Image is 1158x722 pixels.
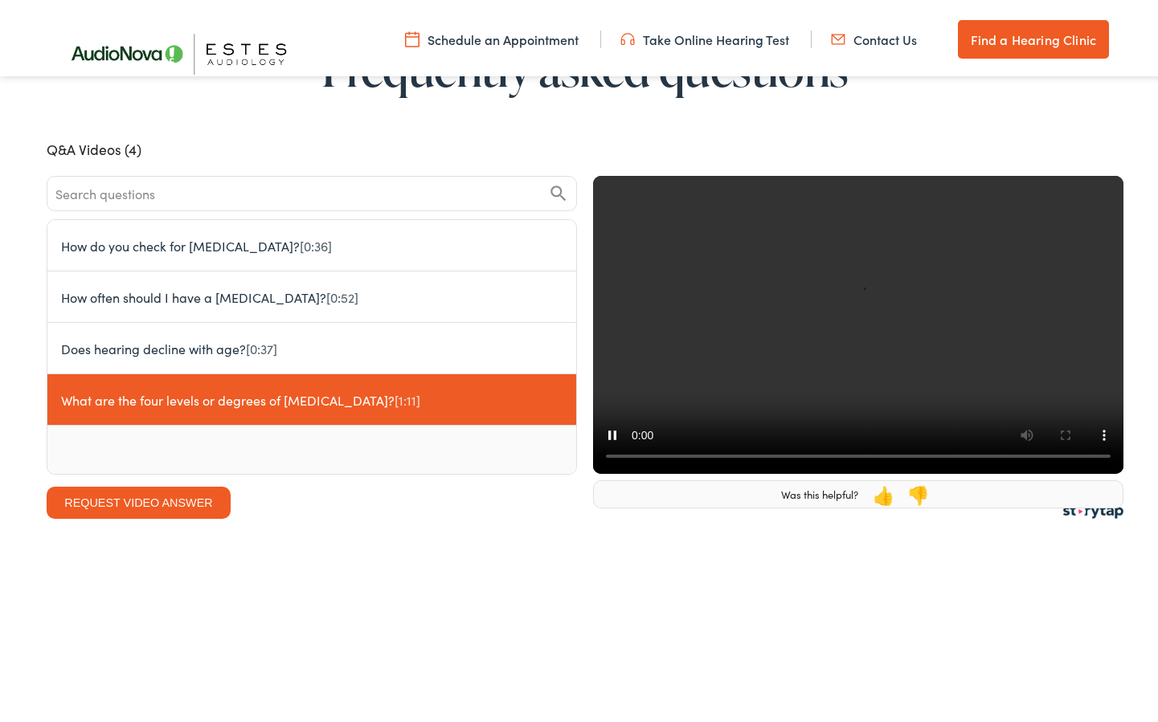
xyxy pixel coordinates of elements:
[405,27,579,44] a: Schedule an Appointment
[47,135,1123,156] section: Q&A Videos (4)
[593,493,1123,518] div: Powered by StoryTap
[47,99,1123,556] div: Videos
[326,284,358,302] span: [0:52]
[907,478,929,503] span: No
[300,233,332,251] span: [0:36]
[246,336,277,353] span: [0:37]
[831,27,917,44] a: Contact Us
[901,474,935,507] button: No
[47,267,576,319] button: How often should I have a hearing test?
[47,483,230,516] button: request video answer
[47,172,577,207] input: Search questions
[866,474,901,507] button: Yes
[781,483,858,499] p: Was this helpful?
[47,135,1123,540] div: Q&A Videos
[47,216,576,267] button: How do you check for hearing loss?
[958,16,1109,55] a: Find a Hearing Clinic
[47,172,577,539] div: Video Questions
[47,38,1123,91] h2: Frequently asked questions
[593,172,1123,539] div: Video Answer
[1063,503,1123,518] a: StoryTap Site
[47,319,576,370] button: Does hearing decline with age?
[873,478,894,503] span: Yes
[620,27,789,44] a: Take Online Hearing Test
[593,172,1123,477] div: Paige's video
[405,27,419,44] img: utility icon
[831,27,845,44] img: utility icon
[620,27,635,44] img: utility icon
